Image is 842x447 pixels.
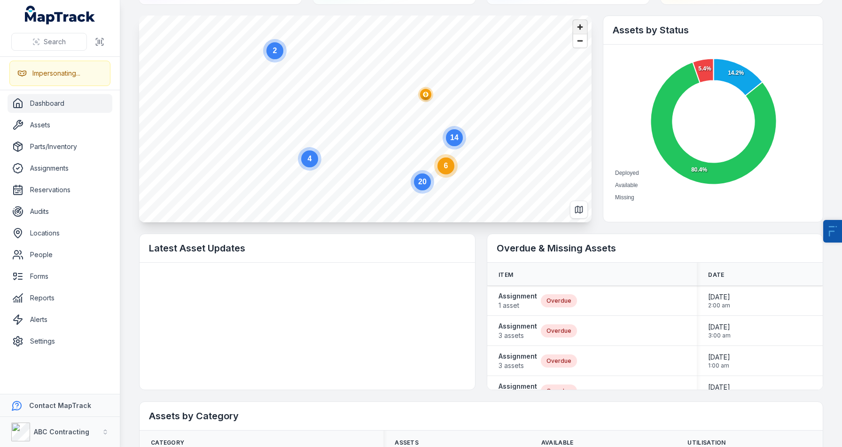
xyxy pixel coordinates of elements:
[450,133,459,141] text: 14
[687,439,725,447] span: Utilisation
[8,116,112,134] a: Assets
[499,382,537,400] a: Assignment
[44,37,66,47] span: Search
[708,322,731,332] span: [DATE]
[615,170,639,176] span: Deployed
[541,324,577,337] div: Overdue
[8,202,112,221] a: Audits
[8,224,112,243] a: Locations
[708,383,730,392] span: [DATE]
[708,332,731,339] span: 3:00 am
[8,267,112,286] a: Forms
[32,69,80,78] div: Impersonating...
[8,180,112,199] a: Reservations
[497,242,813,255] h2: Overdue & Missing Assets
[573,20,587,34] button: Zoom in
[273,47,277,55] text: 2
[139,16,592,222] canvas: Map
[573,34,587,47] button: Zoom out
[149,409,813,423] h2: Assets by Category
[499,271,513,279] span: Item
[25,6,95,24] a: MapTrack
[708,292,730,302] span: [DATE]
[499,331,537,340] span: 3 assets
[499,301,537,310] span: 1 asset
[418,178,427,186] text: 20
[615,194,634,201] span: Missing
[708,362,730,369] span: 1:00 am
[708,302,730,309] span: 2:00 am
[499,382,537,391] strong: Assignment
[708,353,730,369] time: 31/01/2025, 1:00:00 am
[708,271,724,279] span: Date
[34,428,89,436] strong: ABC Contracting
[499,361,537,370] span: 3 assets
[8,94,112,113] a: Dashboard
[8,159,112,178] a: Assignments
[499,291,537,301] strong: Assignment
[615,182,638,188] span: Available
[708,322,731,339] time: 30/11/2024, 3:00:00 am
[499,322,537,340] a: Assignment3 assets
[395,439,419,447] span: Assets
[499,352,537,361] strong: Assignment
[8,289,112,307] a: Reports
[444,162,448,170] text: 6
[499,322,537,331] strong: Assignment
[708,383,730,400] time: 28/02/2025, 1:00:00 am
[29,401,91,409] strong: Contact MapTrack
[11,33,87,51] button: Search
[541,439,574,447] span: Available
[708,353,730,362] span: [DATE]
[570,201,588,219] button: Switch to Map View
[613,24,813,37] h2: Assets by Status
[151,439,184,447] span: Category
[499,291,537,310] a: Assignment1 asset
[541,384,577,398] div: Overdue
[8,245,112,264] a: People
[499,352,537,370] a: Assignment3 assets
[8,332,112,351] a: Settings
[8,310,112,329] a: Alerts
[541,354,577,368] div: Overdue
[308,155,312,163] text: 4
[8,137,112,156] a: Parts/Inventory
[149,242,466,255] h2: Latest Asset Updates
[708,292,730,309] time: 31/08/2024, 2:00:00 am
[541,294,577,307] div: Overdue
